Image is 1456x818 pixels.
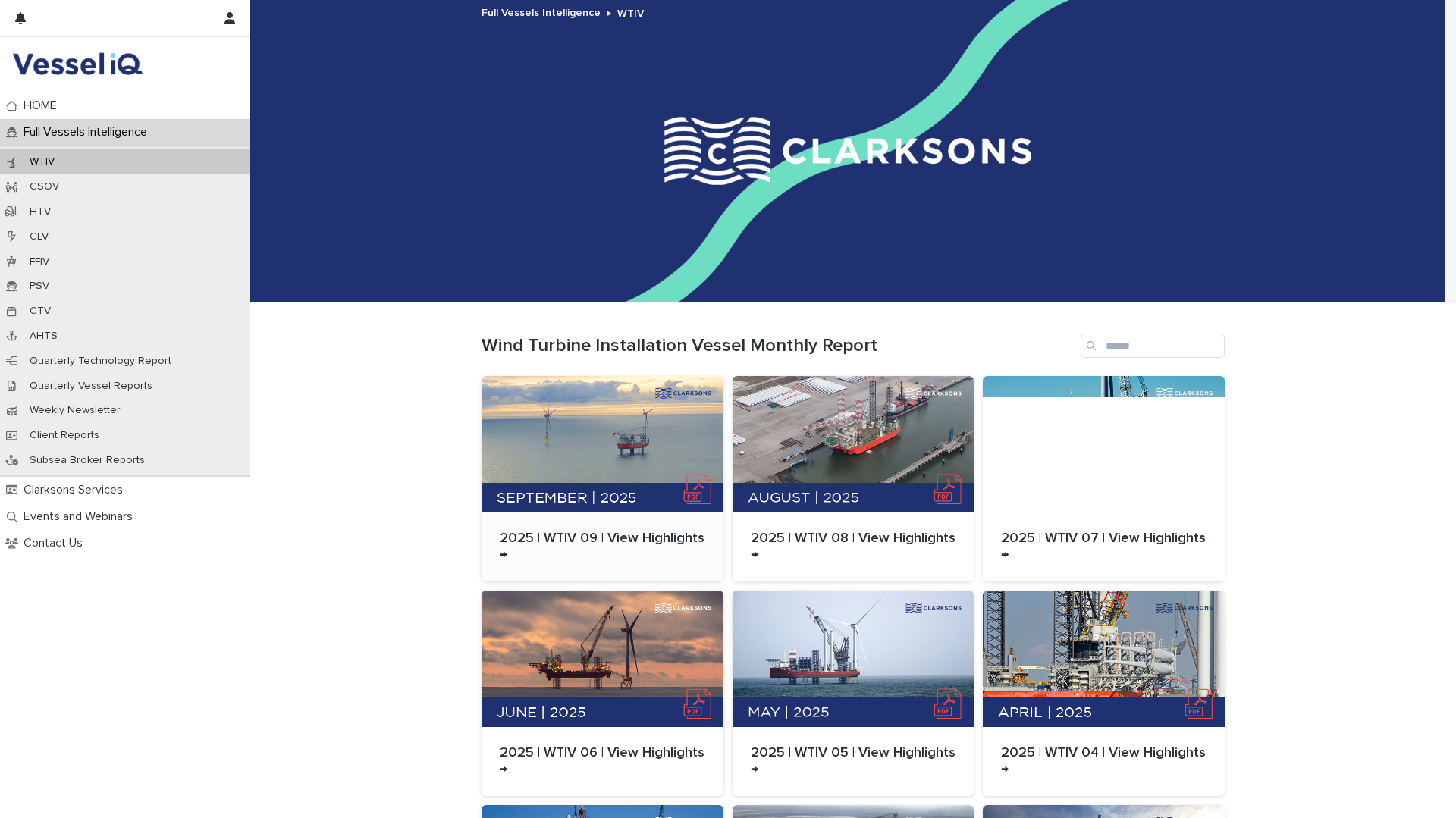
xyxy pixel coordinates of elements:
[1081,334,1225,358] input: Search
[482,376,723,581] a: 2025 | WTIV 09 | View Highlights →
[17,509,145,524] p: Events and Webinars
[17,125,159,139] p: Full Vessels Intelligence
[17,155,67,168] p: WTIV
[751,745,956,778] p: 2025 | WTIV 05 | View Highlights →
[17,205,63,218] p: HTV
[17,429,111,442] p: Client Reports
[1001,745,1207,778] p: 2025 | WTIV 04 | View Highlights →
[983,376,1225,581] a: 2025 | WTIV 07 | View Highlights →
[733,591,974,796] a: 2025 | WTIV 05 | View Highlights →
[17,330,70,343] p: AHTS
[482,591,723,796] a: 2025 | WTIV 06 | View Highlights →
[17,99,69,113] p: HOME
[500,531,705,563] p: 2025 | WTIV 09 | View Highlights →
[751,531,956,563] p: 2025 | WTIV 08 | View Highlights →
[17,454,157,467] p: Subsea Broker Reports
[17,483,135,497] p: Clarksons Services
[17,305,63,318] p: CTV
[12,49,143,80] img: DY2harLS7Ky7oFY6OHCp
[1001,531,1207,563] p: 2025 | WTIV 07 | View Highlights →
[733,376,974,581] a: 2025 | WTIV 08 | View Highlights →
[17,355,184,368] p: Quarterly Technology Report
[983,591,1225,796] a: 2025 | WTIV 04 | View Highlights →
[17,536,95,550] p: Contact Us
[500,745,705,778] p: 2025 | WTIV 06 | View Highlights →
[17,380,165,393] p: Quarterly Vessel Reports
[17,255,61,268] p: FFIV
[617,4,644,20] p: WTIV
[17,280,61,293] p: PSV
[17,180,71,193] p: CSOV
[482,3,601,20] a: Full Vessels Intelligence
[17,404,133,417] p: Weekly Newsletter
[482,335,1075,357] h1: Wind Turbine Installation Vessel Monthly Report
[17,230,61,243] p: CLV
